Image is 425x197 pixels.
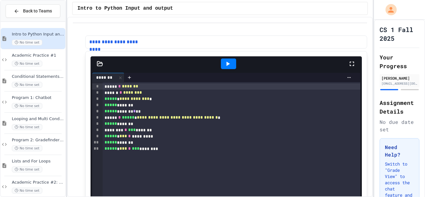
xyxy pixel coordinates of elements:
span: Lists and For Loops [12,159,64,164]
span: No time set [12,188,42,194]
span: No time set [12,167,42,172]
div: [PERSON_NAME] [381,75,418,81]
span: No time set [12,145,42,151]
button: Back to Teams [6,4,60,18]
span: Program 2: Gradefinder 1.0 [12,138,64,143]
span: Back to Teams [23,8,52,14]
span: Academic Practice #2: Lists [12,180,64,185]
h3: Need Help? [385,143,414,158]
span: No time set [12,82,42,88]
span: Conditional Statements and Formatting Strings and Numbers [12,74,64,79]
span: Program 1: Chatbot [12,95,64,101]
span: Intro to Python Input and output [77,5,173,12]
span: Looping and Multi Conditions [12,116,64,122]
span: No time set [12,103,42,109]
h2: Assignment Details [380,98,419,116]
span: Academic Practice #1 [12,53,64,58]
h1: CS 1 Fall 2025 [380,25,419,43]
div: No due date set [380,118,419,133]
span: No time set [12,61,42,67]
div: [EMAIL_ADDRESS][DOMAIN_NAME] [381,81,418,86]
span: No time set [12,124,42,130]
div: My Account [379,2,398,17]
h2: Your Progress [380,53,419,70]
span: Intro to Python Input and output [12,32,64,37]
span: No time set [12,40,42,45]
